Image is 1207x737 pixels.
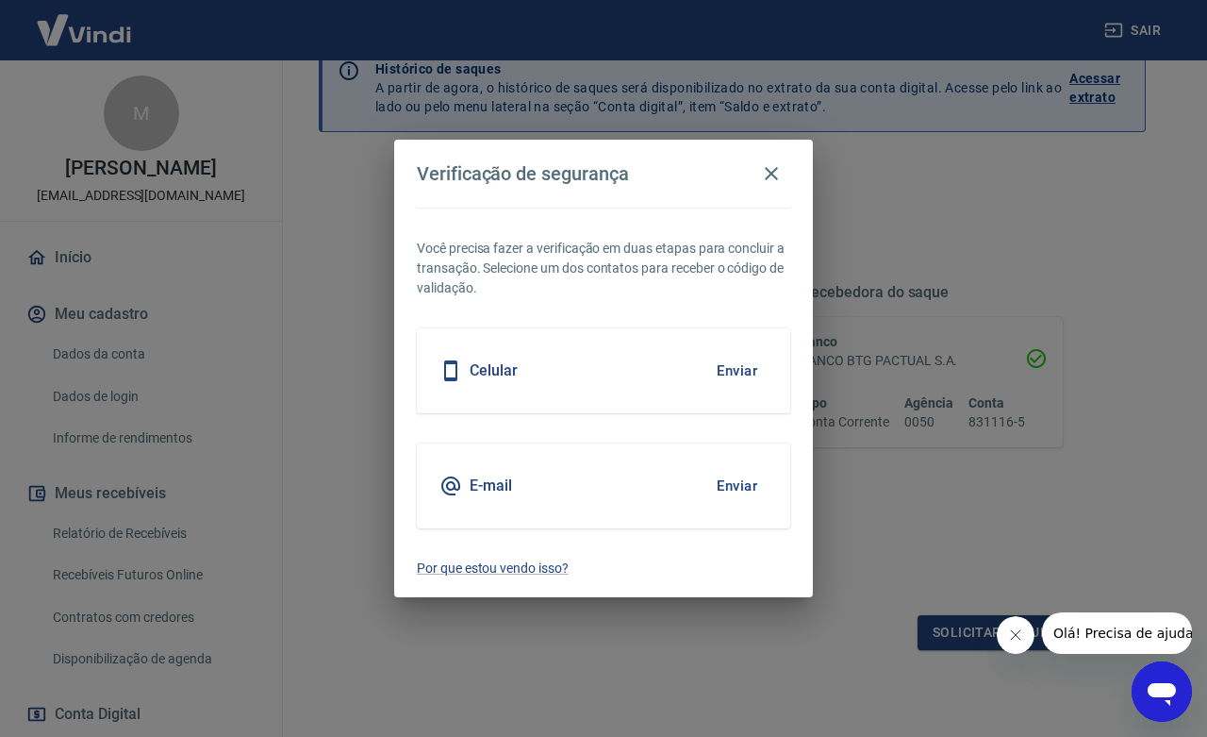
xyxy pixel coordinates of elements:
[706,466,768,506] button: Enviar
[1042,612,1192,654] iframe: Mensagem da empresa
[417,162,629,185] h4: Verificação de segurança
[11,13,158,28] span: Olá! Precisa de ajuda?
[470,361,518,380] h5: Celular
[706,351,768,391] button: Enviar
[417,239,790,298] p: Você precisa fazer a verificação em duas etapas para concluir a transação. Selecione um dos conta...
[997,616,1034,654] iframe: Fechar mensagem
[470,477,512,495] h5: E-mail
[1132,662,1192,722] iframe: Botão para abrir a janela de mensagens
[417,559,790,578] a: Por que estou vendo isso?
